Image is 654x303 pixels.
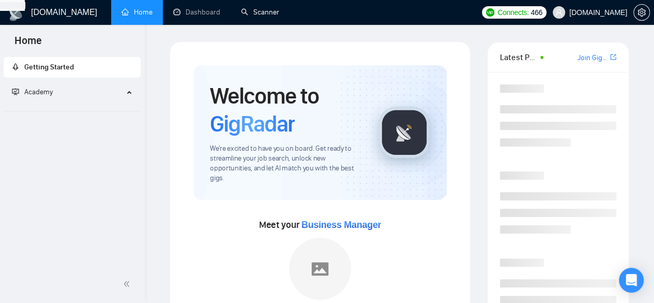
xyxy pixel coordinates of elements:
img: upwork-logo.png [486,8,494,17]
li: Getting Started [4,57,141,78]
img: logo [8,5,25,21]
span: fund-projection-screen [12,88,19,95]
li: Academy Homepage [4,107,141,113]
a: dashboardDashboard [173,8,220,17]
span: Meet your [259,219,381,230]
img: placeholder.png [289,238,351,300]
span: double-left [123,279,133,289]
span: Home [6,33,50,55]
span: Academy [12,88,53,96]
a: export [610,52,616,62]
span: user [555,9,562,16]
button: setting [633,4,650,21]
span: rocket [12,63,19,70]
a: setting [633,8,650,17]
span: Getting Started [24,63,74,71]
span: Business Manager [301,220,381,230]
span: Connects: [497,7,528,18]
a: Join GigRadar Slack Community [577,52,608,64]
span: Latest Posts from the GigRadar Community [500,51,537,64]
span: Academy [24,88,53,96]
span: export [610,53,616,61]
span: We're excited to have you on board. Get ready to streamline your job search, unlock new opportuni... [210,144,362,183]
a: searchScanner [241,8,279,17]
h1: Welcome to [210,82,362,138]
div: Open Intercom Messenger [619,268,644,293]
span: GigRadar [210,110,295,138]
span: 466 [531,7,542,18]
img: gigradar-logo.png [378,107,430,158]
a: homeHome [121,8,153,17]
